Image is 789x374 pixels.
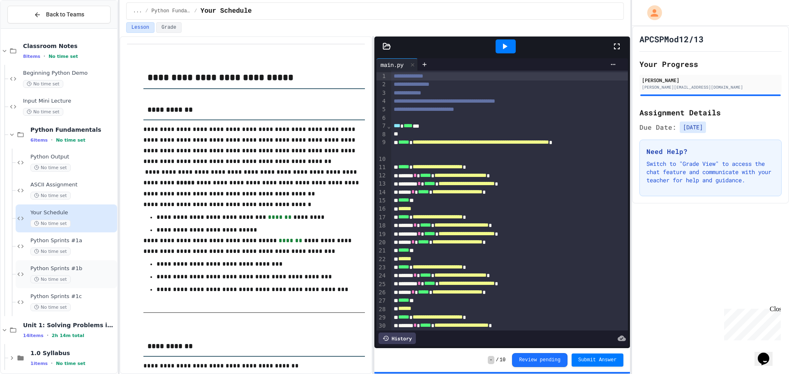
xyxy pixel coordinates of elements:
span: No time set [48,54,78,59]
span: Input Mini Lecture [23,98,115,105]
div: 9 [376,138,387,155]
div: [PERSON_NAME] [642,76,779,84]
div: main.py [376,58,418,71]
h2: Your Progress [639,58,782,70]
span: No time set [30,192,71,200]
div: My Account [639,3,664,22]
span: 1 items [30,361,48,366]
div: 14 [376,188,387,197]
div: 16 [376,205,387,213]
div: 4 [376,97,387,106]
span: / [145,8,148,14]
div: 12 [376,172,387,180]
span: ASCII Assignment [30,181,115,188]
div: 15 [376,197,387,205]
span: 6 items [30,138,48,143]
span: 1.0 Syllabus [30,349,115,357]
span: • [44,53,45,60]
div: Chat with us now!Close [3,3,57,52]
span: Back to Teams [46,10,84,19]
button: Back to Teams [7,6,111,23]
span: 14 items [23,333,44,338]
div: 18 [376,222,387,230]
p: Switch to "Grade View" to access the chat feature and communicate with your teacher for help and ... [646,160,775,184]
div: 30 [376,322,387,330]
div: 1 [376,72,387,80]
div: 20 [376,239,387,247]
div: 7 [376,122,387,130]
span: / [194,8,197,14]
div: 19 [376,230,387,239]
div: 2 [376,80,387,89]
span: ... [133,8,142,14]
div: 24 [376,272,387,280]
span: 2h 14m total [52,333,84,338]
iframe: chat widget [721,305,781,340]
span: No time set [30,164,71,172]
span: Beginning Python Demo [23,70,115,77]
span: Your Schedule [30,209,115,216]
div: 11 [376,163,387,172]
span: No time set [56,138,85,143]
span: No time set [23,108,63,116]
button: Grade [156,22,182,33]
div: 10 [376,155,387,163]
div: 5 [376,106,387,114]
button: Submit Answer [572,353,623,367]
span: Unit 1: Solving Problems in Computer Science [23,321,115,329]
div: History [378,333,416,344]
span: Python Sprints #1c [30,293,115,300]
div: 31 [376,330,387,339]
span: No time set [30,303,71,311]
span: Submit Answer [578,357,617,363]
span: 10 [500,357,505,363]
span: No time set [30,248,71,255]
h3: Need Help? [646,147,775,156]
button: Review pending [512,353,568,367]
div: 28 [376,305,387,314]
div: 17 [376,213,387,222]
span: Python Output [30,154,115,161]
span: • [47,332,48,339]
span: Python Fundamentals [30,126,115,133]
div: 13 [376,180,387,188]
span: - [488,356,494,364]
div: 3 [376,89,387,97]
span: Python Sprints #1a [30,237,115,244]
span: No time set [30,220,71,227]
div: [PERSON_NAME][EMAIL_ADDRESS][DOMAIN_NAME] [642,84,779,90]
h2: Assignment Details [639,107,782,118]
span: / [496,357,499,363]
span: No time set [56,361,85,366]
span: [DATE] [680,122,706,133]
div: 8 [376,131,387,139]
span: No time set [30,275,71,283]
div: 25 [376,280,387,289]
span: Your Schedule [201,6,252,16]
span: • [51,360,53,367]
span: Due Date: [639,122,676,132]
div: 26 [376,289,387,297]
div: 27 [376,297,387,305]
div: 6 [376,114,387,122]
div: 23 [376,264,387,272]
iframe: chat widget [754,341,781,366]
button: Lesson [126,22,155,33]
span: No time set [23,80,63,88]
div: main.py [376,60,408,69]
h1: APCSPMod12/13 [639,33,704,45]
span: • [51,137,53,143]
span: 8 items [23,54,40,59]
span: Fold line [387,123,391,129]
span: Python Sprints #1b [30,265,115,272]
div: 22 [376,255,387,264]
span: Classroom Notes [23,42,115,50]
span: Python Fundamentals [152,8,191,14]
div: 29 [376,314,387,322]
div: 21 [376,247,387,255]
